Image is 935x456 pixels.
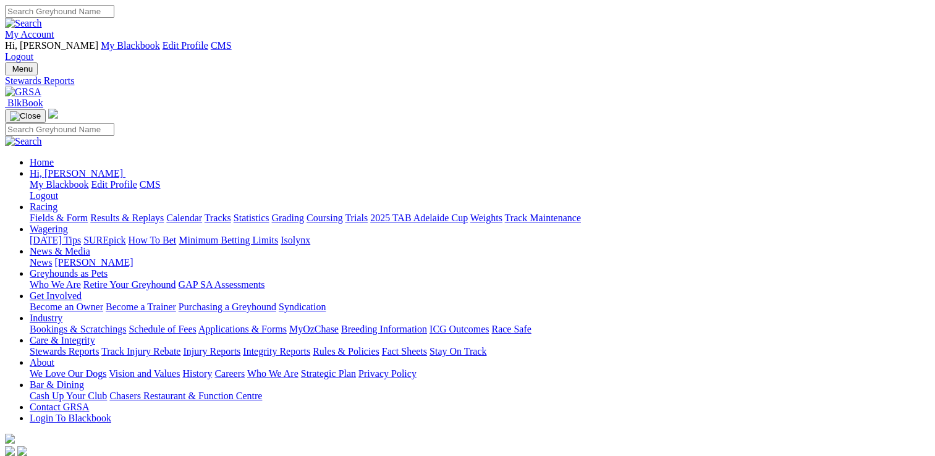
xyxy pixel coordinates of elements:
[163,40,208,51] a: Edit Profile
[101,346,180,357] a: Track Injury Rebate
[211,40,232,51] a: CMS
[30,402,89,412] a: Contact GRSA
[30,379,84,390] a: Bar & Dining
[30,235,930,246] div: Wagering
[30,324,126,334] a: Bookings & Scratchings
[281,235,310,245] a: Isolynx
[214,368,245,379] a: Careers
[5,446,15,456] img: facebook.svg
[429,346,486,357] a: Stay On Track
[5,136,42,147] img: Search
[505,213,581,223] a: Track Maintenance
[30,257,52,268] a: News
[30,357,54,368] a: About
[313,346,379,357] a: Rules & Policies
[243,346,310,357] a: Integrity Reports
[5,18,42,29] img: Search
[30,368,930,379] div: About
[30,313,62,323] a: Industry
[279,302,326,312] a: Syndication
[90,213,164,223] a: Results & Replays
[129,324,196,334] a: Schedule of Fees
[17,446,27,456] img: twitter.svg
[470,213,502,223] a: Weights
[30,257,930,268] div: News & Media
[30,179,89,190] a: My Blackbook
[30,279,81,290] a: Who We Are
[5,40,98,51] span: Hi, [PERSON_NAME]
[183,346,240,357] a: Injury Reports
[30,302,103,312] a: Become an Owner
[289,324,339,334] a: MyOzChase
[30,179,930,201] div: Hi, [PERSON_NAME]
[5,75,930,87] a: Stewards Reports
[5,434,15,444] img: logo-grsa-white.png
[179,235,278,245] a: Minimum Betting Limits
[5,40,930,62] div: My Account
[30,235,81,245] a: [DATE] Tips
[106,302,176,312] a: Become a Trainer
[166,213,202,223] a: Calendar
[83,235,125,245] a: SUREpick
[5,123,114,136] input: Search
[30,335,95,345] a: Care & Integrity
[30,302,930,313] div: Get Involved
[30,346,930,357] div: Care & Integrity
[205,213,231,223] a: Tracks
[109,368,180,379] a: Vision and Values
[83,279,176,290] a: Retire Your Greyhound
[30,246,90,256] a: News & Media
[429,324,489,334] a: ICG Outcomes
[30,213,930,224] div: Racing
[5,5,114,18] input: Search
[30,224,68,234] a: Wagering
[54,257,133,268] a: [PERSON_NAME]
[109,391,262,401] a: Chasers Restaurant & Function Centre
[30,213,88,223] a: Fields & Form
[358,368,417,379] a: Privacy Policy
[491,324,531,334] a: Race Safe
[5,51,33,62] a: Logout
[370,213,468,223] a: 2025 TAB Adelaide Cup
[301,368,356,379] a: Strategic Plan
[30,391,107,401] a: Cash Up Your Club
[272,213,304,223] a: Grading
[345,213,368,223] a: Trials
[91,179,137,190] a: Edit Profile
[30,413,111,423] a: Login To Blackbook
[30,168,123,179] span: Hi, [PERSON_NAME]
[5,62,38,75] button: Toggle navigation
[247,368,298,379] a: Who We Are
[341,324,427,334] a: Breeding Information
[30,324,930,335] div: Industry
[5,87,41,98] img: GRSA
[48,109,58,119] img: logo-grsa-white.png
[101,40,160,51] a: My Blackbook
[198,324,287,334] a: Applications & Forms
[12,64,33,74] span: Menu
[5,98,43,108] a: BlkBook
[5,29,54,40] a: My Account
[30,290,82,301] a: Get Involved
[30,157,54,167] a: Home
[129,235,177,245] a: How To Bet
[140,179,161,190] a: CMS
[307,213,343,223] a: Coursing
[30,201,57,212] a: Racing
[179,279,265,290] a: GAP SA Assessments
[30,279,930,290] div: Greyhounds as Pets
[10,111,41,121] img: Close
[30,168,125,179] a: Hi, [PERSON_NAME]
[382,346,427,357] a: Fact Sheets
[30,391,930,402] div: Bar & Dining
[182,368,212,379] a: History
[30,368,106,379] a: We Love Our Dogs
[234,213,269,223] a: Statistics
[179,302,276,312] a: Purchasing a Greyhound
[30,190,58,201] a: Logout
[7,98,43,108] span: BlkBook
[30,346,99,357] a: Stewards Reports
[5,109,46,123] button: Toggle navigation
[30,268,108,279] a: Greyhounds as Pets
